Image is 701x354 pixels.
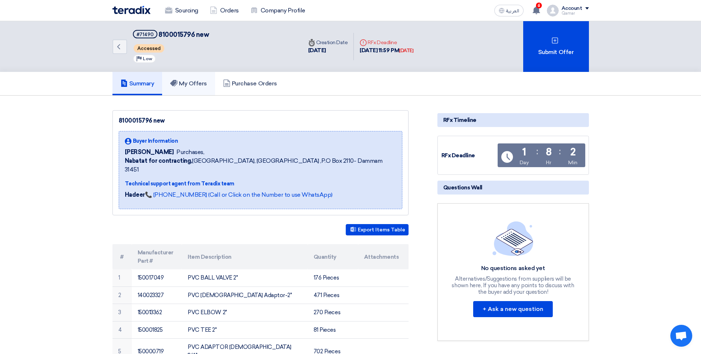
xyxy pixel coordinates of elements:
a: Purchase Orders [215,72,285,95]
img: profile_test.png [547,5,559,16]
th: Manufacturer Part # [132,244,182,269]
div: Day [520,159,529,166]
div: : [536,145,538,158]
div: Qamar [562,11,589,15]
td: 150001825 [132,321,182,339]
span: [PERSON_NAME] [125,148,174,157]
th: Quantity [308,244,358,269]
div: Submit Offer [523,21,589,72]
td: 2 [112,286,132,304]
img: Teradix logo [112,6,150,14]
a: Sourcing [159,3,204,19]
span: 6 [536,3,542,8]
td: PVC BALL VALVE 2" [182,269,308,286]
button: العربية [494,5,524,16]
a: Summary [112,72,162,95]
div: Open chat [670,325,692,347]
div: 8100015796 new [119,116,402,125]
h5: 8100015796 new [133,30,209,39]
h5: My Offers [170,80,207,87]
a: My Offers [162,72,215,95]
b: Nabatat for contracting, [125,157,192,164]
img: empty_state_list.svg [493,221,533,255]
a: 📞 [PHONE_NUMBER] (Call or Click on the Number to use WhatsApp) [145,191,333,198]
td: 3 [112,304,132,322]
span: Buyer Information [133,137,178,145]
div: Technical support agent from Teradix team [125,180,396,188]
div: 1 [522,147,526,157]
td: 81 Pieces [308,321,358,339]
span: Purchases, [176,148,204,157]
div: #71490 [137,32,154,37]
div: RFx Deadline [441,151,496,160]
button: Export Items Table [346,224,409,235]
div: Alternatives/Suggestions from suppliers will be shown here, If you have any points to discuss wit... [451,276,575,295]
td: 150013362 [132,304,182,322]
div: Hr [546,159,551,166]
a: Orders [204,3,245,19]
span: 8100015796 new [158,31,209,39]
strong: Hadeer [125,191,145,198]
h5: Purchase Orders [223,80,277,87]
h5: Summary [120,80,154,87]
span: العربية [506,8,519,14]
a: Company Profile [245,3,311,19]
button: + Ask a new question [473,301,553,317]
div: [DATE] [399,47,413,54]
th: # [112,244,132,269]
td: 150017049 [132,269,182,286]
td: PVC TEE 2" [182,321,308,339]
div: RFx Deadline [360,39,413,46]
td: PVC ELBOW 2" [182,304,308,322]
td: 471 Pieces [308,286,358,304]
div: 2 [570,147,576,157]
td: 4 [112,321,132,339]
td: 140023327 [132,286,182,304]
td: PVC [DEMOGRAPHIC_DATA] Adaptor-2" [182,286,308,304]
td: 1 [112,269,132,286]
span: Low [143,56,152,61]
span: Questions Wall [443,184,482,192]
div: Min [568,159,578,166]
div: RFx Timeline [437,113,589,127]
div: : [559,145,561,158]
div: [DATE] 11:59 PM [360,46,413,55]
td: 270 Pieces [308,304,358,322]
div: Account [562,5,582,12]
th: Item Description [182,244,308,269]
span: [GEOGRAPHIC_DATA], [GEOGRAPHIC_DATA] ,P.O Box 2110- Dammam 31451 [125,157,396,174]
div: No questions asked yet [451,265,575,272]
div: Creation Date [308,39,348,46]
div: 8 [546,147,552,157]
td: 176 Pieces [308,269,358,286]
div: [DATE] [308,46,348,55]
span: Accessed [134,44,164,53]
th: Attachments [358,244,409,269]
